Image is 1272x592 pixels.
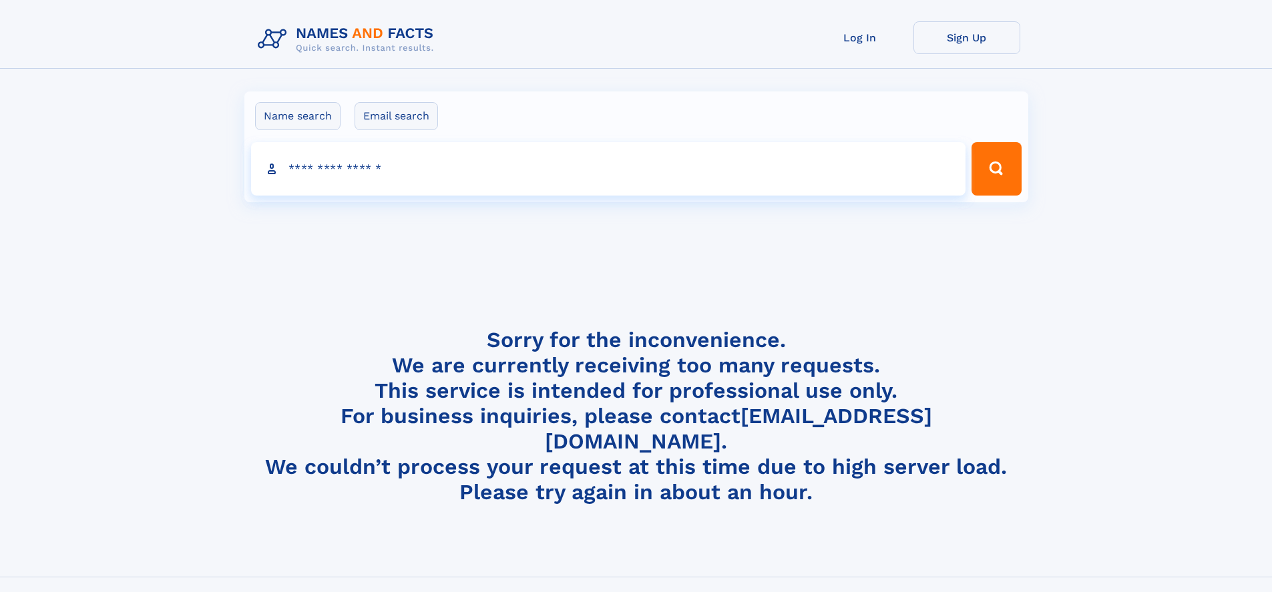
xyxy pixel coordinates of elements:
[252,21,445,57] img: Logo Names and Facts
[252,327,1020,505] h4: Sorry for the inconvenience. We are currently receiving too many requests. This service is intend...
[251,142,966,196] input: search input
[913,21,1020,54] a: Sign Up
[972,142,1021,196] button: Search Button
[255,102,341,130] label: Name search
[545,403,932,454] a: [EMAIL_ADDRESS][DOMAIN_NAME]
[355,102,438,130] label: Email search
[807,21,913,54] a: Log In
